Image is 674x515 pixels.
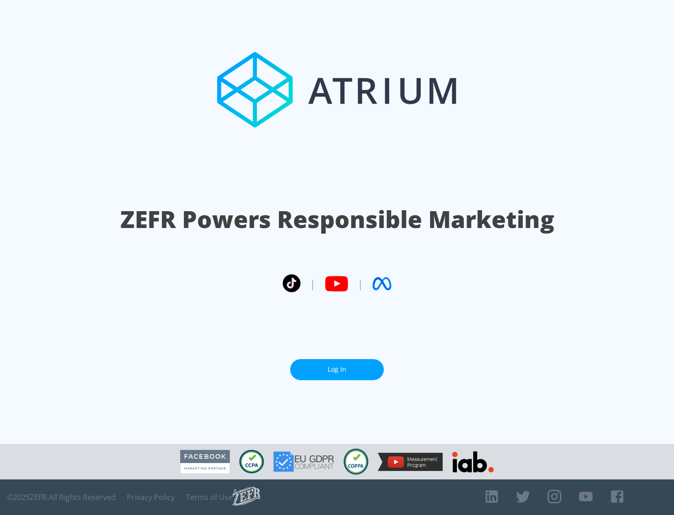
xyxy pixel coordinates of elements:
img: YouTube Measurement Program [378,453,443,471]
img: COPPA Compliant [344,449,368,475]
img: GDPR Compliant [273,451,334,472]
span: | [358,277,363,291]
a: Terms of Use [186,493,233,502]
img: Facebook Marketing Partner [180,450,230,474]
a: Privacy Policy [127,493,175,502]
img: CCPA Compliant [239,450,264,473]
span: | [310,277,315,291]
span: © 2025 ZEFR All Rights Reserved [7,493,116,502]
h1: ZEFR Powers Responsible Marketing [120,203,554,235]
a: Log In [290,359,384,380]
img: IAB [452,451,494,472]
